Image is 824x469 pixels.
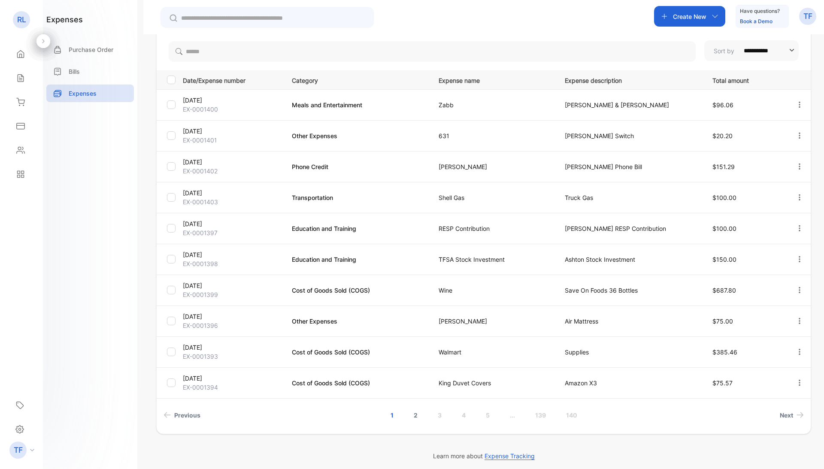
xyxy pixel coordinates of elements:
p: EX-0001399 [183,290,281,299]
p: Total amount [712,74,778,85]
p: Other Expenses [292,317,421,326]
p: EX-0001398 [183,259,281,268]
p: [DATE] [183,157,281,166]
p: King Duvet Covers [439,378,547,387]
p: EX-0001403 [183,197,281,206]
h1: expenses [46,14,83,25]
span: $75.57 [712,379,733,387]
a: Page 1 is your current page [380,407,404,423]
p: EX-0001401 [183,136,281,145]
p: Purchase Order [69,45,113,54]
p: [DATE] [183,219,281,228]
p: Truck Gas [565,193,695,202]
p: Date/Expense number [183,74,281,85]
p: Shell Gas [439,193,547,202]
p: Ashton Stock Investment [565,255,695,264]
p: [PERSON_NAME] Phone Bill [565,162,695,171]
button: Open LiveChat chat widget [7,3,33,29]
span: $687.80 [712,287,736,294]
a: Page 3 [427,407,452,423]
p: TF [803,11,812,22]
p: RL [17,14,26,25]
p: RESP Contribution [439,224,547,233]
p: [DATE] [183,312,281,321]
span: Previous [174,411,200,420]
p: [PERSON_NAME] Switch [565,131,695,140]
p: Phone Credit [292,162,421,171]
a: Next page [776,407,807,423]
p: Walmart [439,348,547,357]
p: Cost of Goods Sold (COGS) [292,348,421,357]
p: EX-0001400 [183,105,281,114]
p: Zabb [439,100,547,109]
a: Page 139 [525,407,556,423]
button: Sort by [704,40,799,61]
p: EX-0001393 [183,352,281,361]
span: $100.00 [712,194,736,201]
a: Jump forward [500,407,525,423]
p: [DATE] [183,250,281,259]
span: Expense Tracking [485,452,535,460]
button: Create New [654,6,725,27]
p: Expense name [439,74,547,85]
p: EX-0001397 [183,228,281,237]
p: Have questions? [740,7,780,15]
p: Sort by [714,46,734,55]
span: $20.20 [712,132,733,139]
p: Bills [69,67,80,76]
p: [DATE] [183,374,281,383]
p: Expenses [69,89,97,98]
a: Previous page [160,407,204,423]
button: TF [799,6,816,27]
span: Next [780,411,793,420]
a: Book a Demo [740,18,772,24]
p: EX-0001394 [183,383,281,392]
a: Page 140 [556,407,588,423]
span: $150.00 [712,256,736,263]
p: [PERSON_NAME] & [PERSON_NAME] [565,100,695,109]
p: [DATE] [183,343,281,352]
p: [PERSON_NAME] [439,162,547,171]
p: Expense description [565,74,695,85]
a: Bills [46,63,134,80]
p: Other Expenses [292,131,421,140]
p: [PERSON_NAME] [439,317,547,326]
p: TF [14,445,23,456]
a: Page 5 [476,407,500,423]
p: TFSA Stock Investment [439,255,547,264]
p: Meals and Entertainment [292,100,421,109]
p: [DATE] [183,127,281,136]
a: Page 4 [451,407,476,423]
p: Cost of Goods Sold (COGS) [292,378,421,387]
p: Supplies [565,348,695,357]
p: EX-0001402 [183,166,281,175]
span: $100.00 [712,225,736,232]
p: Cost of Goods Sold (COGS) [292,286,421,295]
p: 631 [439,131,547,140]
p: Amazon X3 [565,378,695,387]
p: Save On Foods 36 Bottles [565,286,695,295]
p: [DATE] [183,281,281,290]
p: Air Mattress [565,317,695,326]
p: Create New [673,12,706,21]
span: $385.46 [712,348,737,356]
p: Education and Training [292,224,421,233]
span: $96.06 [712,101,733,109]
p: Learn more about [156,451,811,460]
a: Page 2 [403,407,428,423]
p: Transportation [292,193,421,202]
p: EX-0001396 [183,321,281,330]
p: [DATE] [183,188,281,197]
ul: Pagination [157,407,811,423]
p: Category [292,74,421,85]
p: [PERSON_NAME] RESP Contribution [565,224,695,233]
a: Purchase Order [46,41,134,58]
a: Expenses [46,85,134,102]
span: $151.29 [712,163,735,170]
p: Education and Training [292,255,421,264]
span: $75.00 [712,318,733,325]
p: [DATE] [183,96,281,105]
p: Wine [439,286,547,295]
